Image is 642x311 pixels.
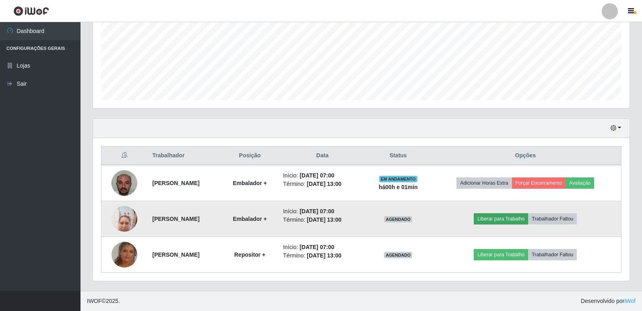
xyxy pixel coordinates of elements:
[367,146,430,165] th: Status
[87,298,102,304] span: IWOF
[474,213,528,224] button: Liberar para Trabalho
[234,251,265,258] strong: Repositor +
[384,216,412,222] span: AGENDADO
[528,249,577,260] button: Trabalhador Faltou
[384,252,412,258] span: AGENDADO
[111,202,137,236] img: 1758203147190.jpeg
[283,251,362,260] li: Término:
[13,6,49,16] img: CoreUI Logo
[152,216,199,222] strong: [PERSON_NAME]
[307,216,341,223] time: [DATE] 13:00
[283,171,362,180] li: Início:
[379,184,418,190] strong: há 00 h e 01 min
[283,180,362,188] li: Término:
[152,251,199,258] strong: [PERSON_NAME]
[221,146,278,165] th: Posição
[581,297,636,305] span: Desenvolvido por
[379,176,417,182] span: EM ANDAMENTO
[283,216,362,224] li: Término:
[111,227,137,283] img: 1756415165430.jpeg
[566,177,594,189] button: Avaliação
[233,216,266,222] strong: Embalador +
[624,298,636,304] a: iWof
[111,160,137,206] img: 1756596320265.jpeg
[233,180,266,186] strong: Embalador +
[430,146,621,165] th: Opções
[299,208,334,214] time: [DATE] 07:00
[147,146,221,165] th: Trabalhador
[278,146,367,165] th: Data
[299,172,334,179] time: [DATE] 07:00
[528,213,577,224] button: Trabalhador Faltou
[307,181,341,187] time: [DATE] 13:00
[474,249,528,260] button: Liberar para Trabalho
[283,207,362,216] li: Início:
[307,252,341,259] time: [DATE] 13:00
[512,177,566,189] button: Forçar Encerramento
[87,297,120,305] span: © 2025 .
[299,244,334,250] time: [DATE] 07:00
[283,243,362,251] li: Início:
[456,177,512,189] button: Adicionar Horas Extra
[152,180,199,186] strong: [PERSON_NAME]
